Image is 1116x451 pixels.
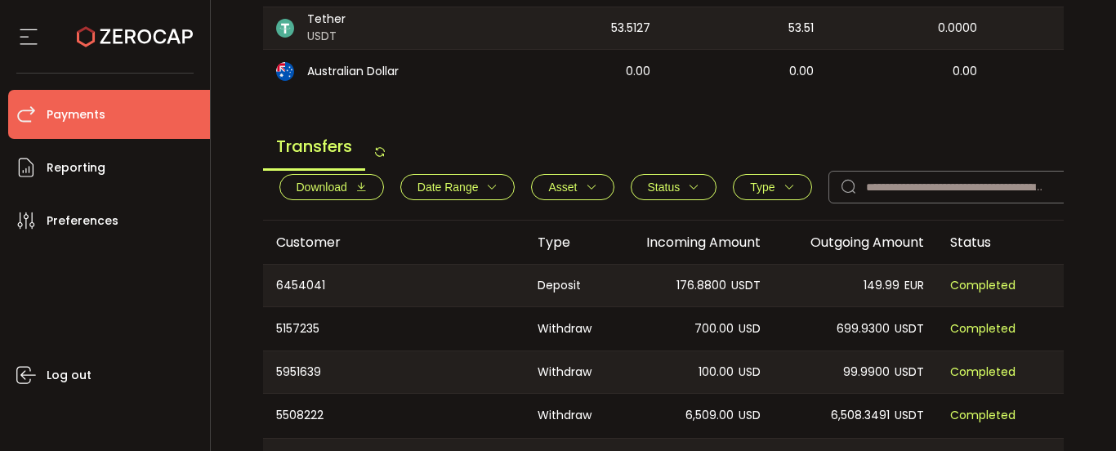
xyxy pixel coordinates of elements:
div: 5951639 [263,351,525,393]
span: 53.5127 [611,19,650,38]
div: Incoming Amount [610,233,774,252]
span: 699.9300 [837,319,890,338]
span: Asset [548,181,577,194]
div: Withdraw [525,351,610,393]
span: 99.9900 [843,363,890,382]
div: Withdraw [525,394,610,437]
button: Status [631,174,717,200]
button: Asset [531,174,614,200]
button: Type [733,174,811,200]
div: Withdraw [525,307,610,351]
span: 53.51 [788,19,814,38]
span: Preferences [47,209,118,233]
div: Outgoing Amount [774,233,937,252]
span: Type [750,181,775,194]
button: Download [279,174,384,200]
span: EUR [904,276,924,295]
span: USD [739,363,761,382]
span: USD [739,406,761,425]
span: 0.00 [789,62,814,81]
span: Tether [307,11,346,28]
div: 5157235 [263,307,525,351]
span: Australian Dollar [307,63,399,80]
span: Download [297,181,347,194]
span: Payments [47,103,105,127]
div: Status [937,233,1068,252]
span: Date Range [417,181,479,194]
span: 6,508.3491 [831,406,890,425]
span: USD [739,319,761,338]
div: 6454041 [263,265,525,306]
span: Transfers [263,124,365,171]
iframe: Chat Widget [926,275,1116,451]
span: 0.0000 [938,19,977,38]
span: Log out [47,364,92,387]
span: Reporting [47,156,105,180]
span: 6,509.00 [685,406,734,425]
img: usdt_portfolio.svg [276,19,295,38]
span: USDT [895,319,924,338]
span: 100.00 [699,363,734,382]
span: Status [648,181,681,194]
span: USDT [895,363,924,382]
span: 0.00 [953,62,977,81]
img: aud_portfolio.svg [276,62,295,81]
div: 5508222 [263,394,525,437]
span: 149.99 [864,276,899,295]
span: USDT [895,406,924,425]
div: Type [525,233,610,252]
span: USDT [731,276,761,295]
span: 176.8800 [676,276,726,295]
div: Customer [263,233,525,252]
span: 700.00 [694,319,734,338]
span: USDT [307,28,346,45]
button: Date Range [400,174,516,200]
span: 0.00 [626,62,650,81]
div: Deposit [525,265,610,306]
